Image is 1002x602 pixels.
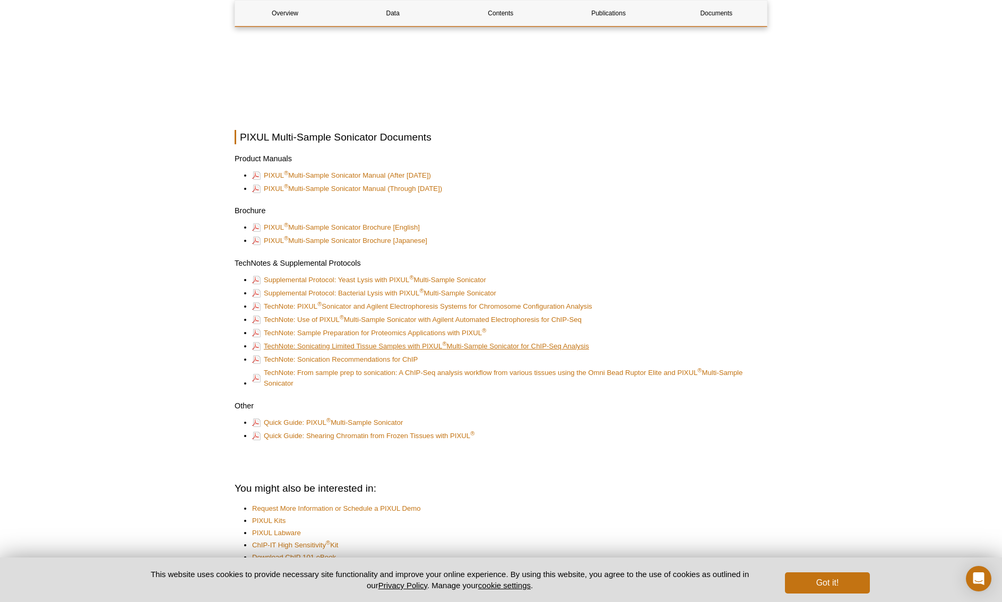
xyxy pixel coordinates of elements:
h2: You might also be interested in: [235,481,767,495]
h3: Product Manuals [235,152,767,165]
sup: ® [419,287,424,294]
a: Supplemental Protocol: Bacterial Lysis with PIXUL®Multi-Sample Sonicator [252,287,496,300]
a: TechNote: PIXUL®Sonicator and Agilent Electrophoresis Systems for Chromosome Configuration Analysis [252,300,592,313]
sup: ® [697,367,702,373]
a: PIXUL®Multi-Sample Sonicator Manual (After [DATE]) [252,169,431,182]
sup: ® [326,539,330,545]
sup: ® [326,417,331,423]
a: TechNote: Sample Preparation for Proteomics Applications with PIXUL® [252,327,486,339]
a: ChIP-IT High Sensitivity®Kit [252,540,339,551]
a: Quick Guide: Shearing Chromatin from Frozen Tissues with PIXUL® [252,430,474,442]
sup: ® [317,301,322,307]
a: Documents [667,1,766,26]
a: PIXUL®Multi-Sample Sonicator Brochure [Japanese] [252,234,427,247]
a: TechNote: Sonicating Limited Tissue Samples with PIXUL®Multi-Sample Sonicator for ChIP-Seq Analysis [252,340,589,353]
a: Overview [235,1,335,26]
a: Request More Information or Schedule a PIXUL Demo [252,503,421,514]
h3: Other [235,399,767,412]
a: Publications [559,1,659,26]
a: PIXUL®Multi-Sample Sonicator Manual (Through [DATE]) [252,182,442,195]
a: PIXUL Kits [252,516,286,526]
sup: ® [284,235,288,241]
sup: ® [284,182,288,189]
h2: PIXUL Multi-Sample Sonicator Documents [235,130,767,144]
a: Data [343,1,443,26]
a: PIXUL®Multi-Sample Sonicator Brochure [English] [252,221,420,234]
div: Open Intercom Messenger [966,566,991,591]
p: This website uses cookies to provide necessary site functionality and improve your online experie... [132,569,767,591]
a: TechNote: From sample prep to sonication: A ChIP-Seq analysis workflow from various tissues using... [252,367,757,390]
sup: ® [340,314,344,320]
a: Contents [451,1,550,26]
a: Privacy Policy [378,581,427,590]
a: Download ChIP 101 eBook [252,552,336,563]
sup: ® [284,222,288,228]
button: Got it! [785,572,870,594]
button: cookie settings [478,581,531,590]
h3: TechNotes & Supplemental Protocols [235,257,767,269]
a: TechNote: Use of PIXUL®Multi-Sample Sonicator with Agilent Automated Electrophoresis for ChIP-Seq [252,313,582,326]
a: TechNote: Sonication Recommendations for ChIP [252,353,418,366]
h3: Brochure [235,204,767,217]
sup: ® [284,169,288,176]
sup: ® [409,274,413,281]
a: PIXUL Labware [252,528,301,538]
a: Quick Guide: PIXUL®Multi-Sample Sonicator [252,416,403,429]
sup: ® [470,430,474,437]
sup: ® [482,327,486,334]
sup: ® [442,341,446,347]
a: Supplemental Protocol: Yeast Lysis with PIXUL®Multi-Sample Sonicator [252,274,486,286]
